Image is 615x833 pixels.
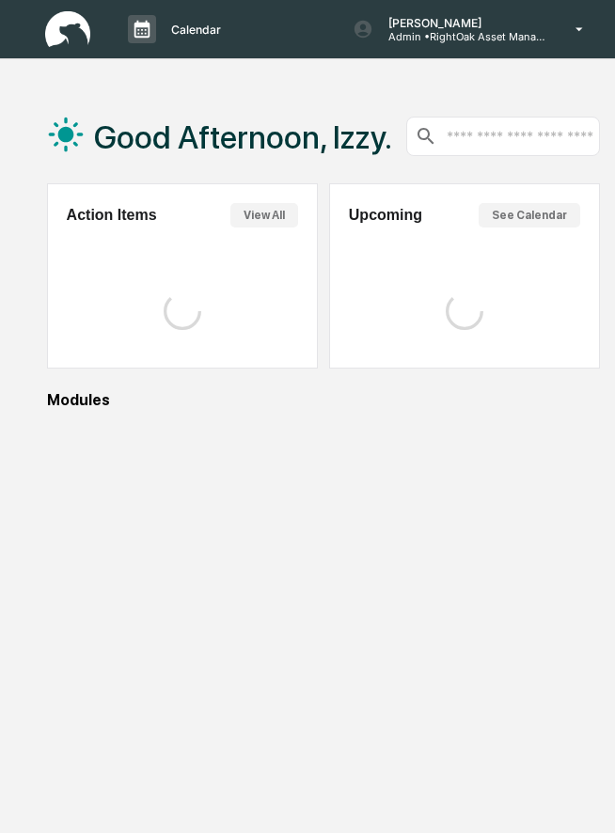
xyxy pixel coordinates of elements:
[373,16,548,30] p: [PERSON_NAME]
[349,207,422,224] h2: Upcoming
[373,30,548,43] p: Admin • RightOak Asset Management, LLC
[230,203,298,228] button: View All
[45,11,90,48] img: logo
[479,203,580,228] button: See Calendar
[47,391,601,409] div: Modules
[94,118,392,156] h1: Good Afternoon, Izzy.
[156,23,230,37] p: Calendar
[67,207,157,224] h2: Action Items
